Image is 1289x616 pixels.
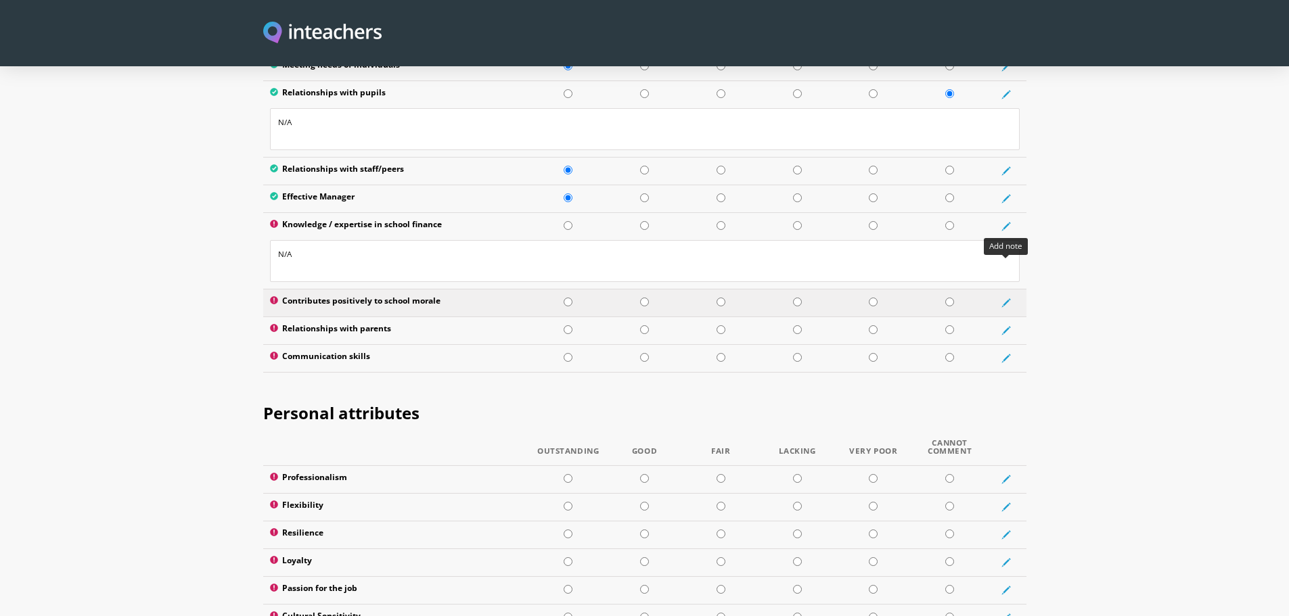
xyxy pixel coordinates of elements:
[270,352,524,365] label: Communication skills
[263,22,382,45] img: Inteachers
[270,296,524,310] label: Contributes positively to school morale
[270,473,524,486] label: Professionalism
[263,402,420,424] span: Personal attributes
[270,88,524,101] label: Relationships with pupils
[606,439,683,466] th: Good
[759,439,836,466] th: Lacking
[270,192,524,206] label: Effective Manager
[270,220,524,233] label: Knowledge / expertise in school finance
[984,238,1028,256] div: Add note
[270,584,524,597] label: Passion for the job
[270,500,524,514] label: Flexibility
[270,324,524,337] label: Relationships with parents
[270,528,524,542] label: Resilience
[911,439,988,466] th: Cannot Comment
[263,22,382,45] a: Visit this site's homepage
[270,60,524,74] label: Meeting needs of individuals
[270,556,524,569] label: Loyalty
[835,439,911,466] th: Very Poor
[270,164,524,178] label: Relationships with staff/peers
[683,439,759,466] th: Fair
[530,439,606,466] th: Outstanding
